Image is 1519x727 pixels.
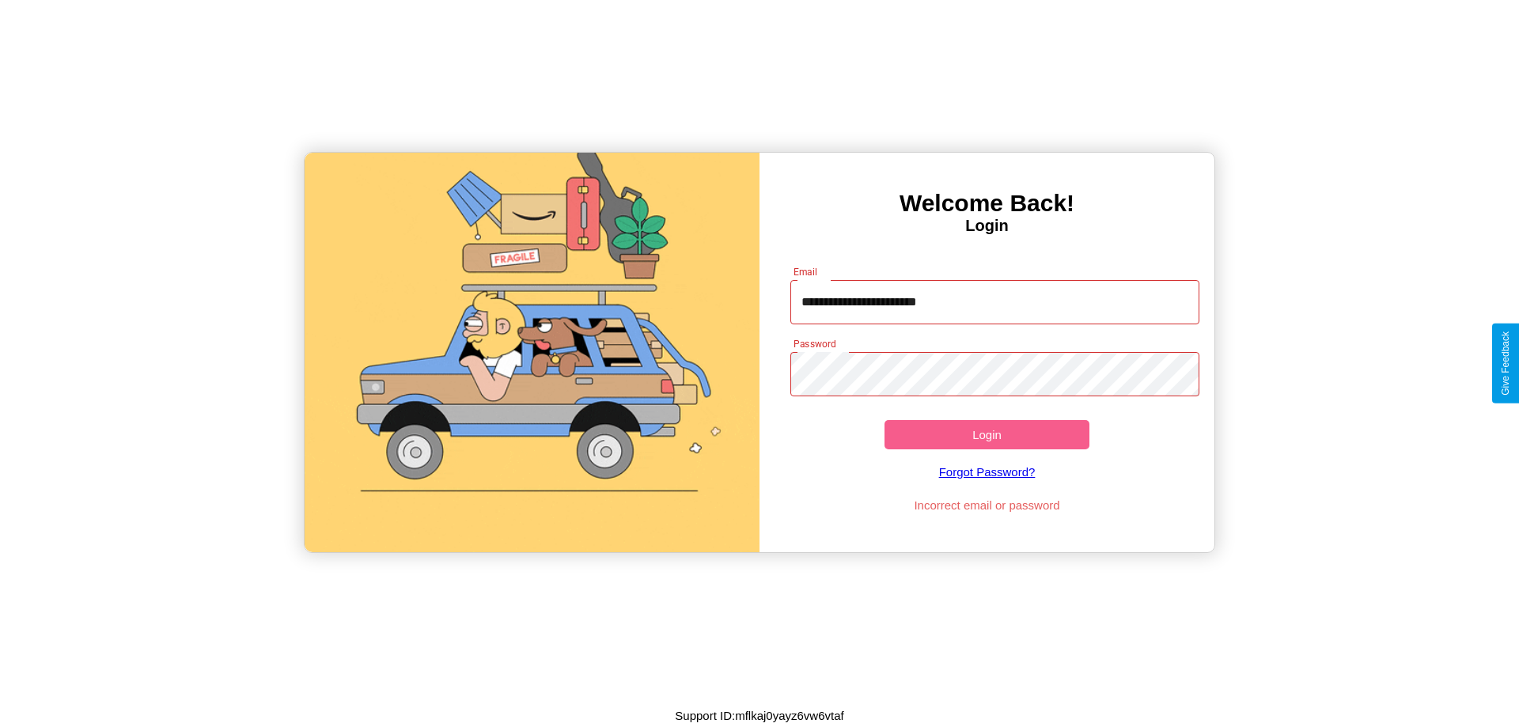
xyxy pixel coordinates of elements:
h3: Welcome Back! [759,190,1214,217]
label: Password [794,337,835,350]
div: Give Feedback [1500,331,1511,396]
p: Incorrect email or password [782,494,1192,516]
button: Login [885,420,1089,449]
label: Email [794,265,818,278]
h4: Login [759,217,1214,235]
img: gif [305,153,759,552]
a: Forgot Password? [782,449,1192,494]
p: Support ID: mflkaj0yayz6vw6vtaf [675,705,843,726]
